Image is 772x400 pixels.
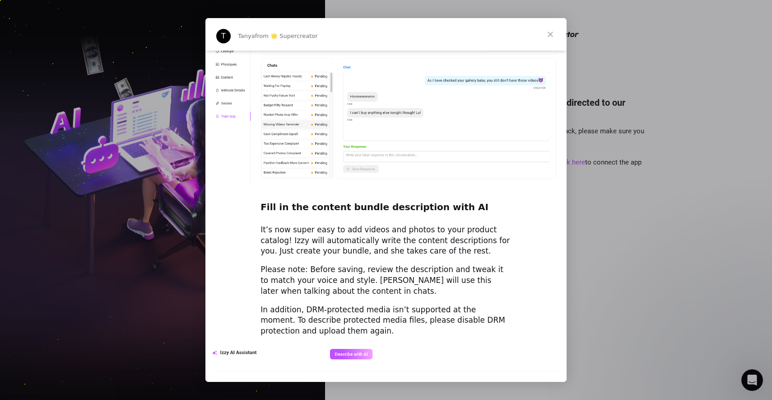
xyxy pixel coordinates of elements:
span: Tanya [238,33,255,39]
span: from 🌟 Supercreator [255,33,318,39]
span: Close [534,18,567,51]
div: Please note: Before saving, review the description and tweak it to match your voice and style. [P... [260,264,512,296]
div: In addition, DRM-protected media isn’t supported at the moment. To describe protected media files... [260,305,512,337]
div: Profile image for Tanya [216,29,231,43]
h2: Fill in the content bundle description with AI [260,201,512,218]
div: It’s now super easy to add videos and photos to your product catalog! Izzy will automatically wri... [260,225,512,257]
